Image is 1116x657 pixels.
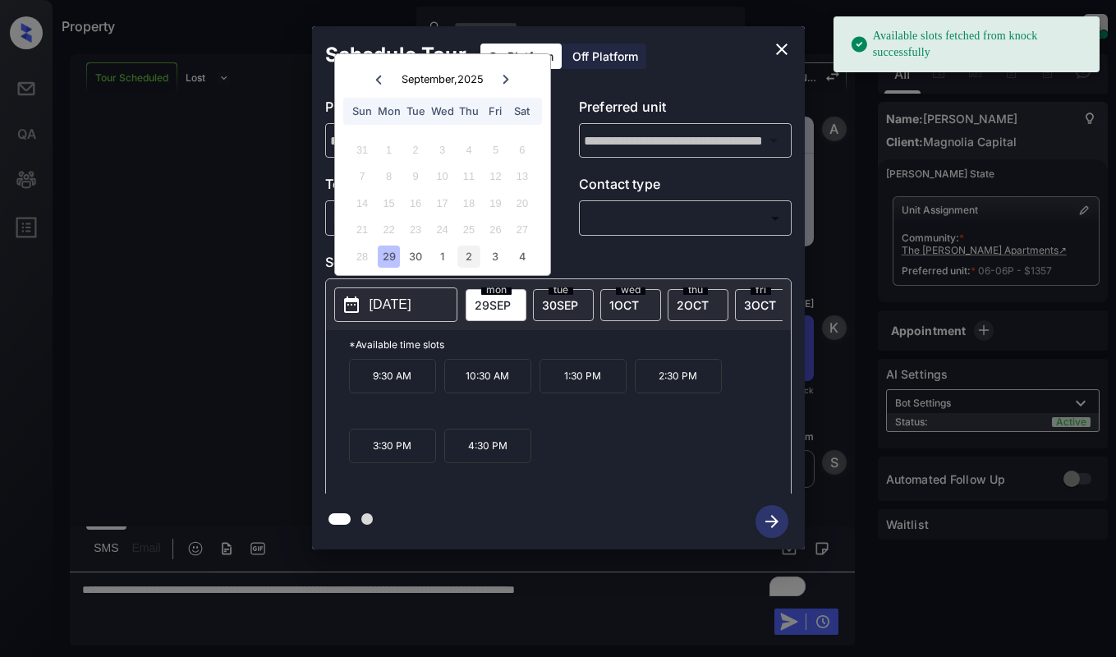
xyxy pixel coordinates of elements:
[444,429,531,463] p: 4:30 PM
[616,285,645,295] span: wed
[480,44,562,69] div: On Platform
[378,192,400,214] div: Not available Monday, September 15th, 2025
[457,100,480,122] div: Thu
[378,218,400,241] div: Not available Monday, September 22nd, 2025
[457,139,480,161] div: Not available Thursday, September 4th, 2025
[351,100,374,122] div: Sun
[475,298,511,312] span: 29 SEP
[329,204,534,232] div: In Person
[850,21,1086,67] div: Available slots fetched from knock successfully
[457,218,480,241] div: Not available Thursday, September 25th, 2025
[351,165,374,187] div: Not available Sunday, September 7th, 2025
[351,192,374,214] div: Not available Sunday, September 14th, 2025
[746,500,798,543] button: btn-next
[677,298,709,312] span: 2 OCT
[485,246,507,268] div: Choose Friday, October 3rd, 2025
[334,287,457,322] button: [DATE]
[609,298,639,312] span: 1 OCT
[431,192,453,214] div: Not available Wednesday, September 17th, 2025
[431,100,453,122] div: Wed
[351,139,374,161] div: Not available Sunday, August 31st, 2025
[542,298,578,312] span: 30 SEP
[683,285,708,295] span: thu
[431,218,453,241] div: Not available Wednesday, September 24th, 2025
[511,165,533,187] div: Not available Saturday, September 13th, 2025
[370,295,411,315] p: [DATE]
[431,165,453,187] div: Not available Wednesday, September 10th, 2025
[378,165,400,187] div: Not available Monday, September 8th, 2025
[600,289,661,321] div: date-select
[404,165,426,187] div: Not available Tuesday, September 9th, 2025
[540,359,627,393] p: 1:30 PM
[325,252,792,278] p: Select slot
[485,192,507,214] div: Not available Friday, September 19th, 2025
[349,330,791,359] p: *Available time slots
[404,139,426,161] div: Not available Tuesday, September 2nd, 2025
[751,285,771,295] span: fri
[457,246,480,268] div: Choose Thursday, October 2nd, 2025
[312,26,480,84] h2: Schedule Tour
[511,218,533,241] div: Not available Saturday, September 27th, 2025
[533,289,594,321] div: date-select
[511,139,533,161] div: Not available Saturday, September 6th, 2025
[351,246,374,268] div: Not available Sunday, September 28th, 2025
[351,218,374,241] div: Not available Sunday, September 21st, 2025
[340,136,544,269] div: month 2025-09
[457,165,480,187] div: Not available Thursday, September 11th, 2025
[481,285,512,295] span: mon
[431,246,453,268] div: Choose Wednesday, October 1st, 2025
[511,100,533,122] div: Sat
[402,73,484,85] div: September , 2025
[765,33,798,66] button: close
[325,97,538,123] p: Preferred community
[735,289,796,321] div: date-select
[511,192,533,214] div: Not available Saturday, September 20th, 2025
[549,285,573,295] span: tue
[349,429,436,463] p: 3:30 PM
[668,289,728,321] div: date-select
[485,139,507,161] div: Not available Friday, September 5th, 2025
[485,165,507,187] div: Not available Friday, September 12th, 2025
[579,97,792,123] p: Preferred unit
[378,246,400,268] div: Choose Monday, September 29th, 2025
[404,246,426,268] div: Choose Tuesday, September 30th, 2025
[431,139,453,161] div: Not available Wednesday, September 3rd, 2025
[485,100,507,122] div: Fri
[404,100,426,122] div: Tue
[378,100,400,122] div: Mon
[457,192,480,214] div: Not available Thursday, September 18th, 2025
[744,298,776,312] span: 3 OCT
[485,218,507,241] div: Not available Friday, September 26th, 2025
[579,174,792,200] p: Contact type
[404,218,426,241] div: Not available Tuesday, September 23rd, 2025
[325,174,538,200] p: Tour type
[466,289,526,321] div: date-select
[635,359,722,393] p: 2:30 PM
[349,359,436,393] p: 9:30 AM
[564,44,646,69] div: Off Platform
[511,246,533,268] div: Choose Saturday, October 4th, 2025
[378,139,400,161] div: Not available Monday, September 1st, 2025
[404,192,426,214] div: Not available Tuesday, September 16th, 2025
[444,359,531,393] p: 10:30 AM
